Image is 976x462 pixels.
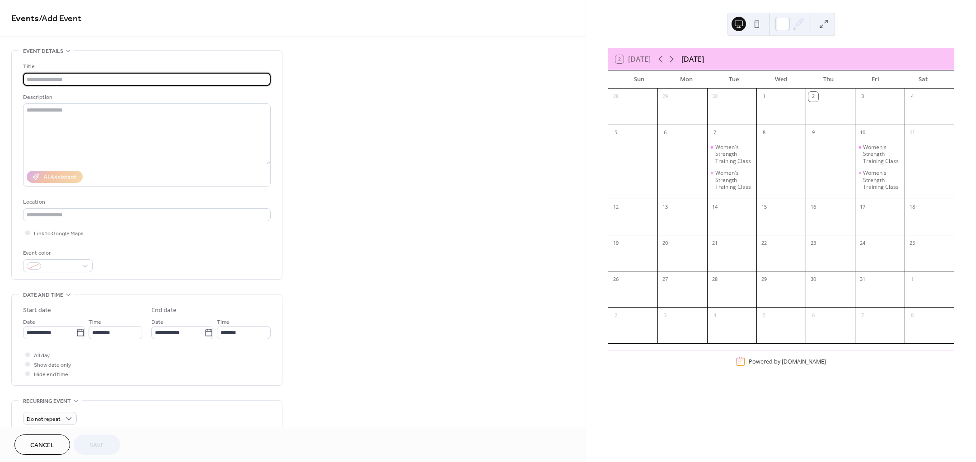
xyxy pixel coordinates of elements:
[710,310,720,320] div: 4
[34,351,50,360] span: All day
[151,306,177,315] div: End date
[855,169,904,191] div: Women's Strength Training Class
[611,202,621,212] div: 12
[907,274,917,284] div: 1
[611,92,621,102] div: 28
[805,70,852,89] div: Thu
[759,128,769,138] div: 8
[611,238,621,248] div: 19
[611,274,621,284] div: 26
[23,317,35,327] span: Date
[808,274,818,284] div: 30
[660,238,670,248] div: 20
[907,128,917,138] div: 11
[707,144,756,165] div: Women's Strength Training Class
[899,70,947,89] div: Sat
[663,70,710,89] div: Mon
[858,202,868,212] div: 17
[39,10,81,28] span: / Add Event
[681,54,704,65] div: [DATE]
[611,310,621,320] div: 2
[907,92,917,102] div: 4
[757,70,805,89] div: Wed
[660,92,670,102] div: 29
[907,310,917,320] div: 8
[27,414,61,425] span: Do not repeat
[759,274,769,284] div: 29
[34,360,71,370] span: Show date only
[660,128,670,138] div: 6
[23,62,269,71] div: Title
[858,274,868,284] div: 31
[863,169,901,191] div: Women's Strength Training Class
[855,144,904,165] div: Women's Strength Training Class
[782,358,826,365] a: [DOMAIN_NAME]
[710,70,757,89] div: Tue
[863,144,901,165] div: Women's Strength Training Class
[660,202,670,212] div: 13
[710,274,720,284] div: 28
[14,434,70,455] button: Cancel
[710,202,720,212] div: 14
[23,306,51,315] div: Start date
[660,274,670,284] div: 27
[89,317,101,327] span: Time
[11,10,39,28] a: Events
[23,47,63,56] span: Event details
[759,310,769,320] div: 5
[858,310,868,320] div: 7
[749,358,826,365] div: Powered by
[23,290,63,300] span: Date and time
[30,441,54,450] span: Cancel
[808,238,818,248] div: 23
[23,93,269,102] div: Description
[808,310,818,320] div: 6
[808,202,818,212] div: 16
[907,238,917,248] div: 25
[710,128,720,138] div: 7
[858,92,868,102] div: 3
[23,197,269,207] div: Location
[852,70,900,89] div: Fri
[23,248,91,258] div: Event color
[23,397,71,406] span: Recurring event
[759,238,769,248] div: 22
[611,128,621,138] div: 5
[808,92,818,102] div: 2
[715,144,753,165] div: Women's Strength Training Class
[858,128,868,138] div: 10
[759,202,769,212] div: 15
[907,202,917,212] div: 18
[710,238,720,248] div: 21
[858,238,868,248] div: 24
[217,317,230,327] span: Time
[34,370,68,379] span: Hide end time
[660,310,670,320] div: 3
[759,92,769,102] div: 1
[615,70,663,89] div: Sun
[715,169,753,191] div: Women's Strength Training Class
[707,169,756,191] div: Women's Strength Training Class
[151,317,164,327] span: Date
[710,92,720,102] div: 30
[808,128,818,138] div: 9
[34,229,84,238] span: Link to Google Maps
